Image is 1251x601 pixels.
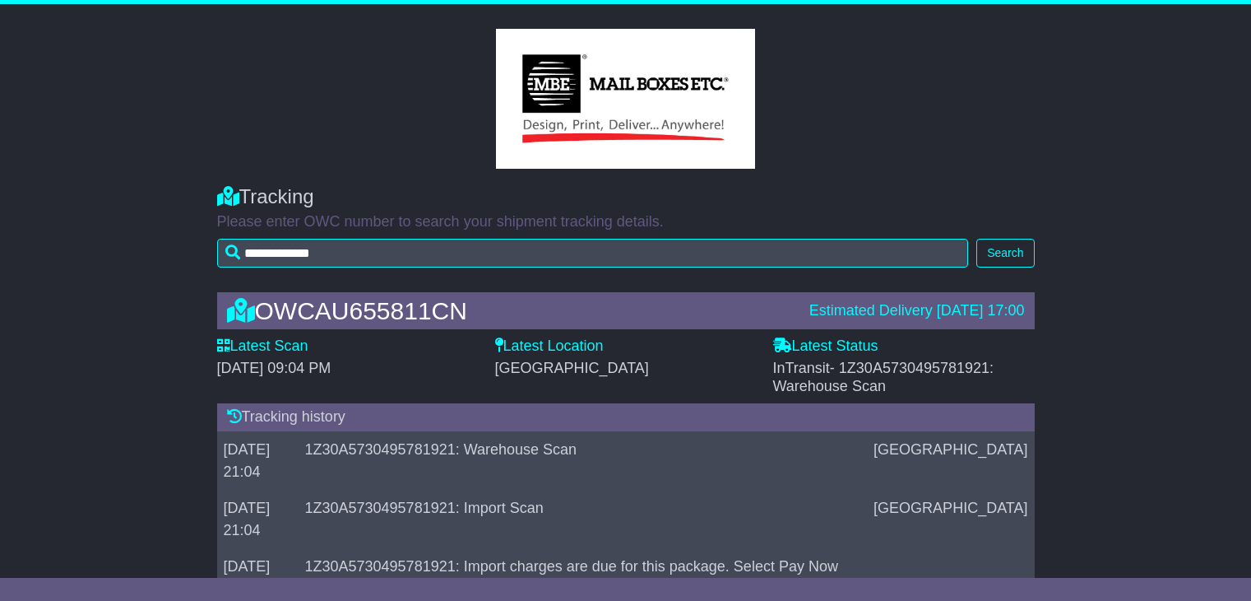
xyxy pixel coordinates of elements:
[495,360,649,376] span: [GEOGRAPHIC_DATA]
[773,360,994,394] span: - 1Z30A5730495781921: Warehouse Scan
[217,338,308,356] label: Latest Scan
[773,338,878,356] label: Latest Status
[217,490,299,548] td: [DATE] 21:04
[217,185,1035,209] div: Tracking
[217,403,1035,431] div: Tracking history
[773,360,994,394] span: InTransit
[219,297,801,324] div: OWCAU655811CN
[217,360,331,376] span: [DATE] 09:04 PM
[809,302,1025,320] div: Estimated Delivery [DATE] 17:00
[217,431,299,490] td: [DATE] 21:04
[976,239,1034,268] button: Search
[217,213,1035,231] p: Please enter OWC number to search your shipment tracking details.
[299,431,868,490] td: 1Z30A5730495781921: Warehouse Scan
[867,431,1034,490] td: [GEOGRAPHIC_DATA]
[495,338,604,356] label: Latest Location
[299,490,868,548] td: 1Z30A5730495781921: Import Scan
[496,29,755,169] img: Light
[867,490,1034,548] td: [GEOGRAPHIC_DATA]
